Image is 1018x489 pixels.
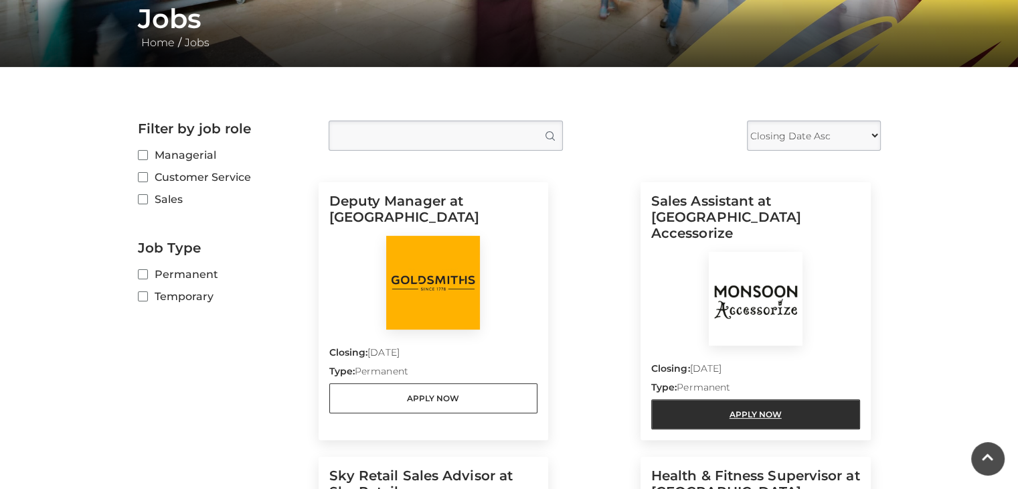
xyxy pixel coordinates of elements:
[651,399,860,429] a: Apply Now
[329,346,368,358] strong: Closing:
[138,288,309,305] label: Temporary
[651,362,860,380] p: [DATE]
[181,36,213,49] a: Jobs
[651,362,690,374] strong: Closing:
[138,191,309,208] label: Sales
[329,364,538,383] p: Permanent
[138,147,309,163] label: Managerial
[709,252,802,346] img: Monsoon
[138,169,309,186] label: Customer Service
[128,3,891,51] div: /
[386,236,480,330] img: Goldsmiths
[138,36,178,49] a: Home
[138,240,309,256] h2: Job Type
[138,121,309,137] h2: Filter by job role
[329,383,538,413] a: Apply Now
[651,380,860,399] p: Permanent
[651,381,677,393] strong: Type:
[138,3,881,35] h1: Jobs
[138,266,309,283] label: Permanent
[329,346,538,364] p: [DATE]
[329,193,538,236] h5: Deputy Manager at [GEOGRAPHIC_DATA]
[329,365,355,377] strong: Type:
[651,193,860,252] h5: Sales Assistant at [GEOGRAPHIC_DATA] Accessorize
